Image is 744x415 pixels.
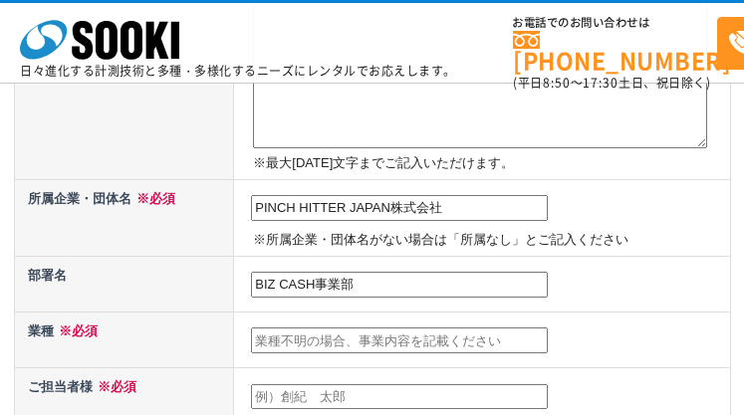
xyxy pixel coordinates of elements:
[513,74,710,92] span: (平日 ～ 土日、祝日除く)
[251,195,548,221] input: 例）株式会社ソーキ
[14,311,234,367] th: 業種
[131,191,175,206] span: ※必須
[251,272,548,298] input: 例）カスタマーサポート部
[14,256,234,311] th: 部署名
[513,17,717,29] span: お電話でのお問い合わせは
[513,31,717,72] a: [PHONE_NUMBER]
[253,153,725,174] p: ※最大[DATE]文字までご記入いただけます。
[251,327,548,353] input: 業種不明の場合、事業内容を記載ください
[20,65,456,77] p: 日々進化する計測技術と多種・多様化するニーズにレンタルでお応えします。
[54,323,98,338] span: ※必須
[583,74,619,92] span: 17:30
[14,179,234,256] th: 所属企業・団体名
[543,74,571,92] span: 8:50
[251,384,548,410] input: 例）創紀 太郎
[93,379,136,394] span: ※必須
[253,230,725,251] p: ※所属企業・団体名がない場合は「所属なし」とご記入ください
